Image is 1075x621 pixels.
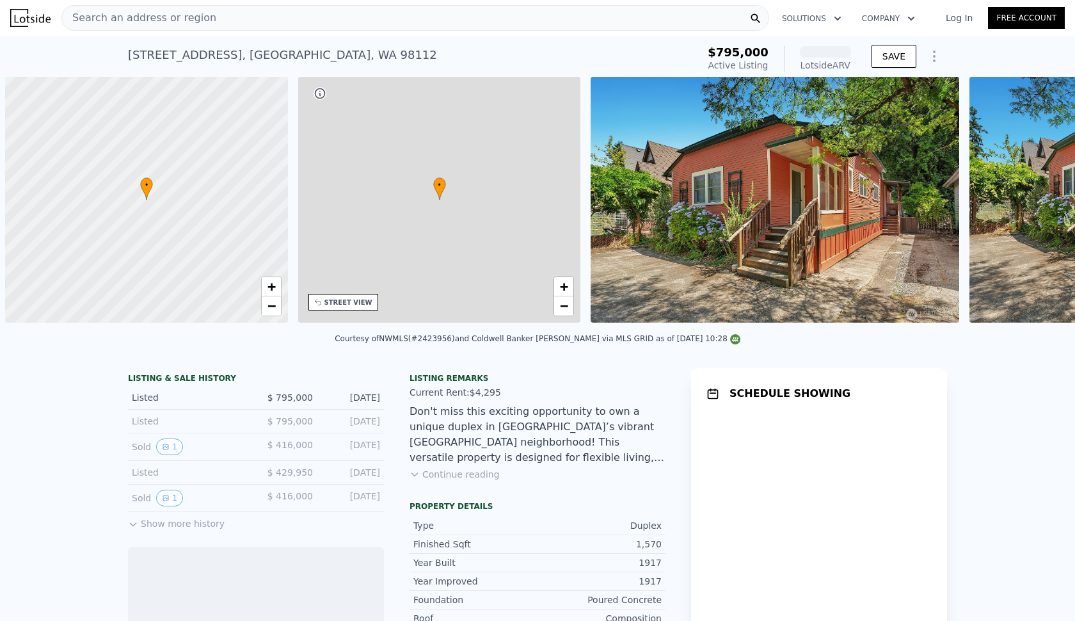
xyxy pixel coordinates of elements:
div: Listed [132,391,246,404]
button: SAVE [872,45,916,68]
img: Sale: 167528779 Parcel: 98473513 [591,77,959,323]
span: $795,000 [708,45,768,59]
div: Finished Sqft [413,538,537,551]
button: View historical data [156,490,183,506]
div: Listing remarks [410,373,665,383]
a: Zoom in [262,277,281,296]
span: Search an address or region [62,10,216,26]
span: $ 429,950 [267,467,313,478]
h1: SCHEDULE SHOWING [729,386,850,401]
div: Courtesy of NWMLS (#2423956) and Coldwell Banker [PERSON_NAME] via MLS GRID as of [DATE] 10:28 [335,334,740,343]
div: • [140,177,153,200]
div: Property details [410,501,665,512]
div: • [433,177,446,200]
div: LISTING & SALE HISTORY [128,373,384,386]
span: $ 795,000 [267,416,313,426]
span: + [560,278,568,294]
button: Show Options [921,44,947,69]
span: − [267,298,275,314]
div: 1917 [537,556,662,569]
span: $ 416,000 [267,440,313,450]
img: NWMLS Logo [730,334,740,344]
div: Don't miss this exciting opportunity to own a unique duplex in [GEOGRAPHIC_DATA]’s vibrant [GEOGR... [410,404,665,465]
button: Company [852,7,925,30]
div: Listed [132,415,246,428]
div: Sold [132,490,246,506]
div: [DATE] [323,415,380,428]
span: • [140,179,153,191]
button: Solutions [772,7,852,30]
a: Free Account [988,7,1065,29]
img: Lotside [10,9,51,27]
div: Poured Concrete [537,593,662,606]
div: Year Built [413,556,537,569]
span: • [433,179,446,191]
div: [DATE] [323,391,380,404]
span: Current Rent: [410,387,470,398]
span: $ 416,000 [267,491,313,501]
button: View historical data [156,439,183,455]
div: STREET VIEW [324,298,372,307]
div: Type [413,519,537,532]
div: Year Improved [413,575,537,588]
span: $4,295 [470,387,501,398]
div: [DATE] [323,439,380,455]
button: Show more history [128,512,225,530]
a: Log In [930,12,988,24]
div: [STREET_ADDRESS] , [GEOGRAPHIC_DATA] , WA 98112 [128,46,437,64]
div: Sold [132,439,246,455]
button: Continue reading [410,468,500,481]
div: [DATE] [323,466,380,479]
div: Listed [132,466,246,479]
div: Foundation [413,593,537,606]
div: Lotside ARV [800,59,851,72]
a: Zoom out [554,296,573,316]
div: 1,570 [537,538,662,551]
div: 1917 [537,575,662,588]
span: $ 795,000 [267,392,313,403]
span: Active Listing [708,60,768,70]
span: + [267,278,275,294]
div: [DATE] [323,490,380,506]
a: Zoom out [262,296,281,316]
div: Duplex [537,519,662,532]
span: − [560,298,568,314]
a: Zoom in [554,277,573,296]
